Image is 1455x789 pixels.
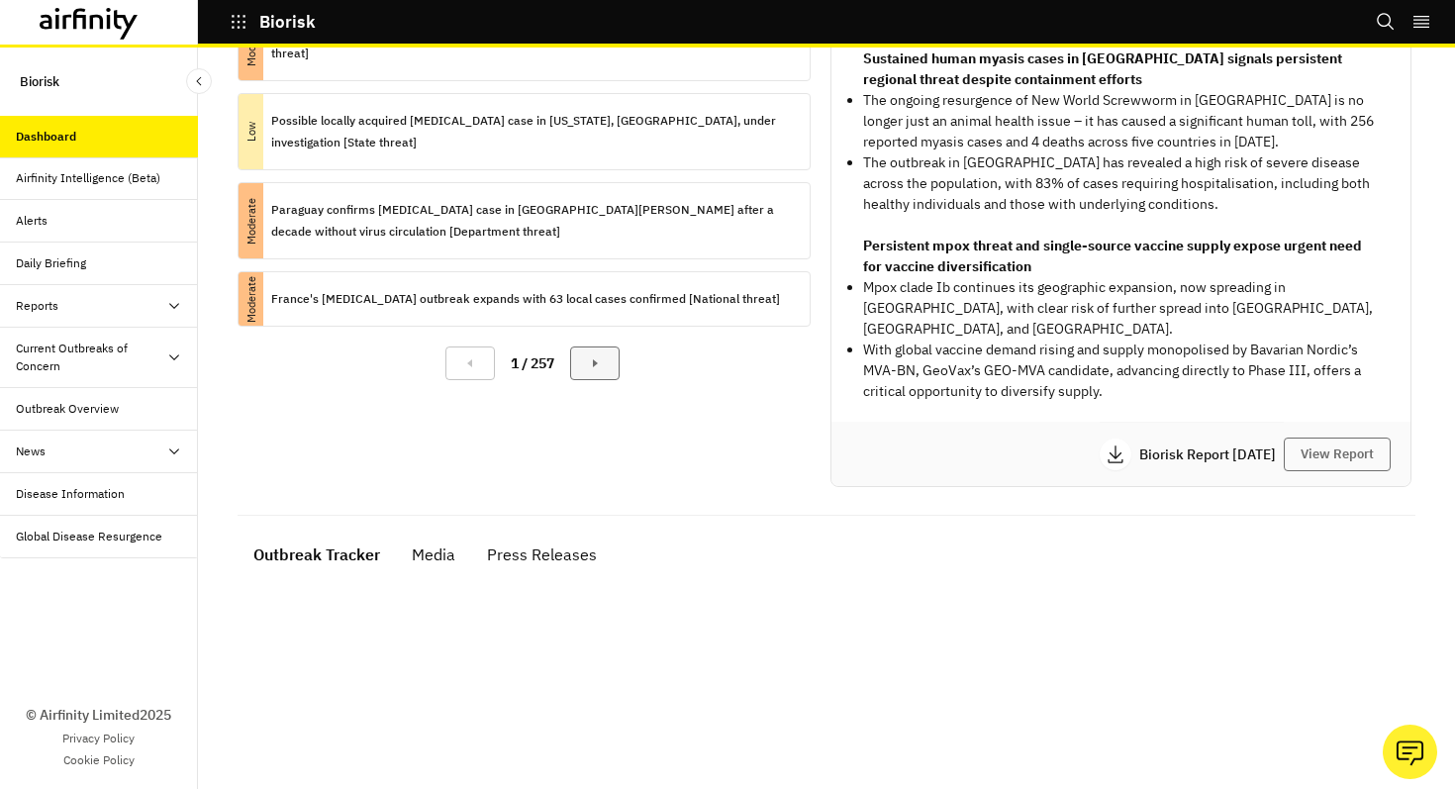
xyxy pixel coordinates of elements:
div: Current Outbreaks of Concern [16,340,166,375]
p: The outbreak in [GEOGRAPHIC_DATA] has revealed a high risk of severe disease across the populatio... [863,152,1379,215]
div: Media [412,540,455,569]
p: The ongoing resurgence of New World Screwworm in [GEOGRAPHIC_DATA] is no longer just an animal he... [863,90,1379,152]
p: Moderate [225,287,278,312]
div: Dashboard [16,128,76,146]
button: Close Sidebar [186,68,212,94]
div: Outbreak Overview [16,400,119,418]
div: Alerts [16,212,48,230]
p: France's [MEDICAL_DATA] outbreak expands with 63 local cases confirmed [National threat] [271,288,780,310]
button: Next Page [570,346,620,380]
button: Ask our analysts [1383,725,1437,779]
div: Reports [16,297,58,315]
strong: Persistent mpox threat and single-source vaccine supply expose urgent need for vaccine diversific... [863,237,1362,275]
p: Mpox clade Ib continues its geographic expansion, now spreading in [GEOGRAPHIC_DATA], with clear ... [863,277,1379,340]
a: Privacy Policy [62,730,135,747]
strong: Sustained human myasis cases in [GEOGRAPHIC_DATA] signals persistent regional threat despite cont... [863,49,1342,88]
p: Low [214,120,289,145]
div: News [16,443,46,460]
p: 1 / 257 [511,353,554,374]
div: Global Disease Resurgence [16,528,162,545]
p: Moderate [214,31,289,55]
p: © Airfinity Limited 2025 [26,705,171,726]
p: Moderate [214,209,289,234]
button: Biorisk [230,5,316,39]
p: Biorisk [20,63,59,100]
div: Outbreak Tracker [253,540,380,569]
p: Biorisk [259,13,316,31]
button: View Report [1284,438,1391,471]
p: Possible locally acquired [MEDICAL_DATA] case in [US_STATE], [GEOGRAPHIC_DATA], under investigati... [271,110,794,153]
div: Press Releases [487,540,597,569]
p: Paraguay confirms [MEDICAL_DATA] case in [GEOGRAPHIC_DATA][PERSON_NAME] after a decade without vi... [271,199,794,243]
p: Biorisk Report [DATE] [1139,447,1284,461]
div: Disease Information [16,485,125,503]
div: Daily Briefing [16,254,86,272]
p: With global vaccine demand rising and supply monopolised by Bavarian Nordic’s MVA-BN, GeoVax’s GE... [863,340,1379,402]
div: Airfinity Intelligence (Beta) [16,169,160,187]
button: Search [1376,5,1396,39]
button: Previous Page [445,346,495,380]
a: Cookie Policy [63,751,135,769]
